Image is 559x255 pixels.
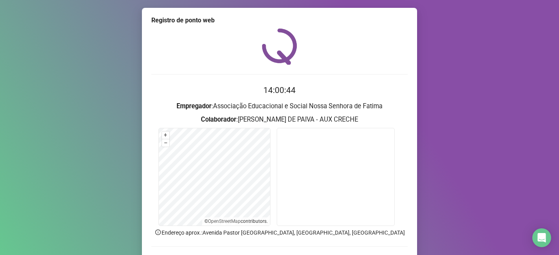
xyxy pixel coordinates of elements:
[532,228,551,247] div: Open Intercom Messenger
[162,139,169,147] button: –
[201,116,236,123] strong: Colaborador
[151,16,408,25] div: Registro de ponto web
[151,101,408,111] h3: : Associação Educacional e Social Nossa Senhora de Fatima
[151,115,408,125] h3: : [PERSON_NAME] DE PAIVA - AUX CRECHE
[154,229,162,236] span: info-circle
[177,102,211,110] strong: Empregador
[151,228,408,237] p: Endereço aprox. : Avenida Pastor [GEOGRAPHIC_DATA], [GEOGRAPHIC_DATA], [GEOGRAPHIC_DATA]
[208,219,241,224] a: OpenStreetMap
[204,219,268,224] li: © contributors.
[262,28,297,65] img: QRPoint
[263,86,296,95] time: 14:00:44
[162,131,169,139] button: +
